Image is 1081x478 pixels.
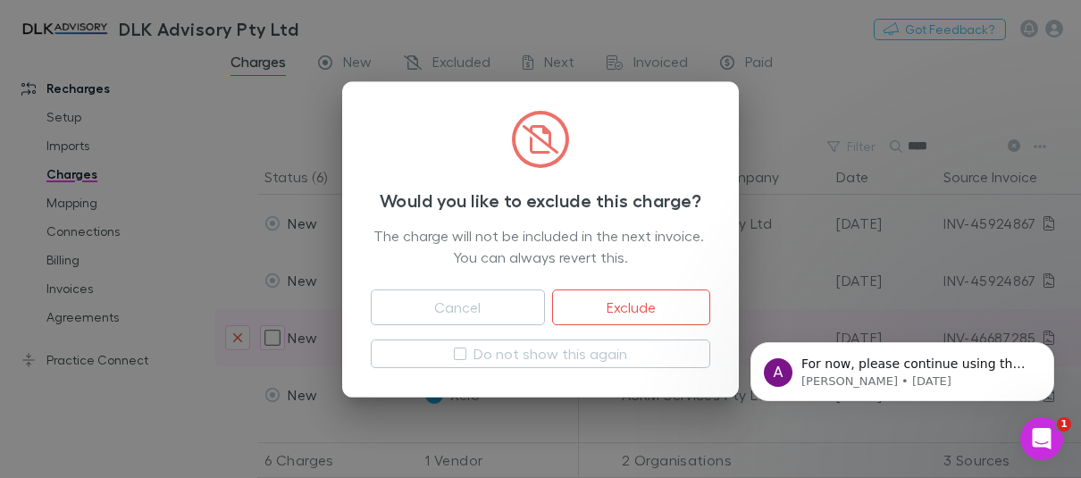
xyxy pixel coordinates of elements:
[1057,417,1071,432] span: 1
[724,305,1081,430] iframe: Intercom notifications message
[371,189,710,211] h3: Would you like to exclude this charge?
[552,289,710,325] button: Exclude
[1020,417,1063,460] iframe: Intercom live chat
[371,289,545,325] button: Cancel
[371,340,710,368] button: Do not show this again
[473,343,627,365] label: Do not show this again
[371,225,710,268] div: The charge will not be included in the next invoice. You can always revert this.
